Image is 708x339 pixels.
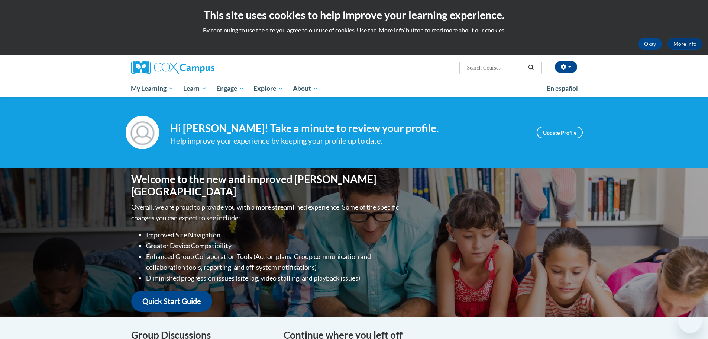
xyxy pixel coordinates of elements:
[131,291,212,312] a: Quick Start Guide
[131,84,174,93] span: My Learning
[183,84,207,93] span: Learn
[131,173,401,198] h1: Welcome to the new and improved [PERSON_NAME][GEOGRAPHIC_DATA]
[131,61,272,74] a: Cox Campus
[146,273,401,284] li: Diminished progression issues (site lag, video stalling, and playback issues)
[131,61,214,74] img: Cox Campus
[537,127,583,138] a: Update Profile
[170,122,526,135] h4: Hi [PERSON_NAME]! Take a minute to review your profile.
[249,80,288,97] a: Explore
[526,63,537,72] button: Search
[6,26,702,34] p: By continuing to use the site you agree to our use of cookies. Use the ‘More info’ button to read...
[555,61,577,73] button: Account Settings
[678,309,702,333] iframe: Button to launch messaging window
[126,116,159,149] img: Profile Image
[667,38,702,50] a: More Info
[466,63,526,72] input: Search Courses
[288,80,323,97] a: About
[131,202,401,223] p: Overall, we are proud to provide you with a more streamlined experience. Some of the specific cha...
[6,7,702,22] h2: This site uses cookies to help improve your learning experience.
[542,81,583,96] a: En español
[253,84,283,93] span: Explore
[126,80,179,97] a: My Learning
[146,240,401,251] li: Greater Device Compatibility
[638,38,662,50] button: Okay
[120,80,588,97] div: Main menu
[216,84,244,93] span: Engage
[211,80,249,97] a: Engage
[170,135,526,147] div: Help improve your experience by keeping your profile up to date.
[178,80,211,97] a: Learn
[146,251,401,273] li: Enhanced Group Collaboration Tools (Action plans, Group communication and collaboration tools, re...
[146,230,401,240] li: Improved Site Navigation
[293,84,318,93] span: About
[547,84,578,92] span: En español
